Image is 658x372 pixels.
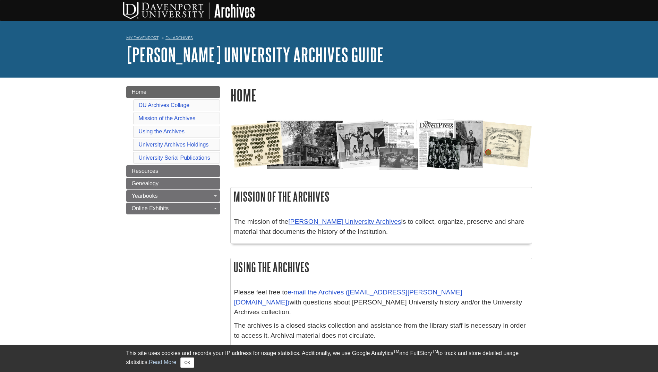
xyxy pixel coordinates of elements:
[139,142,209,148] a: University Archives Holdings
[231,187,532,206] h2: Mission of the Archives
[149,359,176,365] a: Read More
[126,349,532,368] div: This site uses cookies and records your IP address for usage statistics. Additionally, we use Goo...
[230,86,532,104] h1: Home
[180,357,194,368] button: Close
[126,165,220,177] a: Resources
[126,86,220,98] a: Home
[393,349,399,354] sup: TM
[126,33,532,44] nav: breadcrumb
[132,168,158,174] span: Resources
[234,217,528,237] p: The mission of the is to collect, organize, preserve and share material that documents the histor...
[126,86,220,214] div: Guide Page Menu
[123,2,255,19] img: DU Archives
[126,44,384,65] a: [PERSON_NAME] University Archives Guide
[132,89,147,95] span: Home
[126,35,159,41] a: My Davenport
[126,178,220,189] a: Genealogy
[132,205,169,211] span: Online Exhibits
[288,218,401,225] a: [PERSON_NAME] University Archives
[231,258,532,276] h2: Using the Archives
[432,349,438,354] sup: TM
[234,287,528,317] p: Please feel free to with questions about [PERSON_NAME] University history and/or the University A...
[139,129,185,134] a: Using the Archives
[234,289,462,306] a: e-mail the Archives ([EMAIL_ADDRESS][PERSON_NAME][DOMAIN_NAME])
[139,115,196,121] a: Mission of the Archives
[139,155,210,161] a: University Serial Publications
[132,193,158,199] span: Yearbooks
[230,119,532,170] img: Archives Collage
[139,102,190,108] a: DU Archives Collage
[132,180,159,186] span: Genealogy
[234,321,528,341] p: The archives is a closed stacks collection and assistance from the library staff is necessary in ...
[126,190,220,202] a: Yearbooks
[126,203,220,214] a: Online Exhibits
[165,35,193,40] a: DU Archives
